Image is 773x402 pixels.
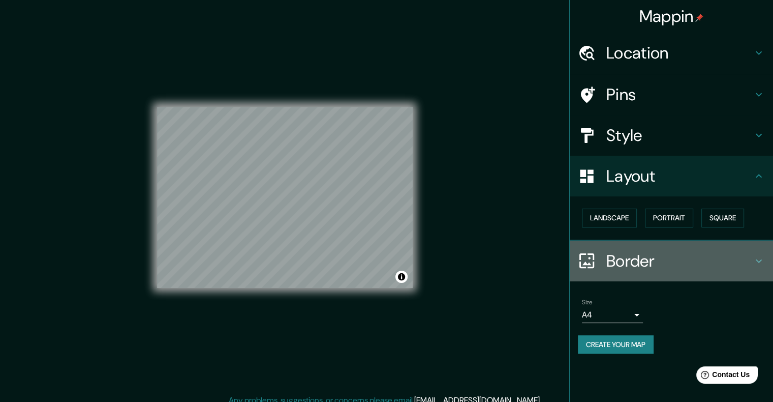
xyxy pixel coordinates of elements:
[606,125,753,146] h4: Style
[639,6,704,26] h4: Mappin
[701,209,744,227] button: Square
[695,14,703,22] img: pin-icon.png
[645,209,693,227] button: Portrait
[570,74,773,115] div: Pins
[683,362,762,391] iframe: Help widget launcher
[606,84,753,105] h4: Pins
[157,107,413,288] canvas: Map
[570,115,773,156] div: Style
[606,166,753,186] h4: Layout
[582,209,637,227] button: Landscape
[570,156,773,196] div: Layout
[606,251,753,271] h4: Border
[578,335,654,354] button: Create your map
[582,298,593,306] label: Size
[606,43,753,63] h4: Location
[570,241,773,281] div: Border
[582,307,643,323] div: A4
[395,271,408,283] button: Toggle attribution
[570,33,773,73] div: Location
